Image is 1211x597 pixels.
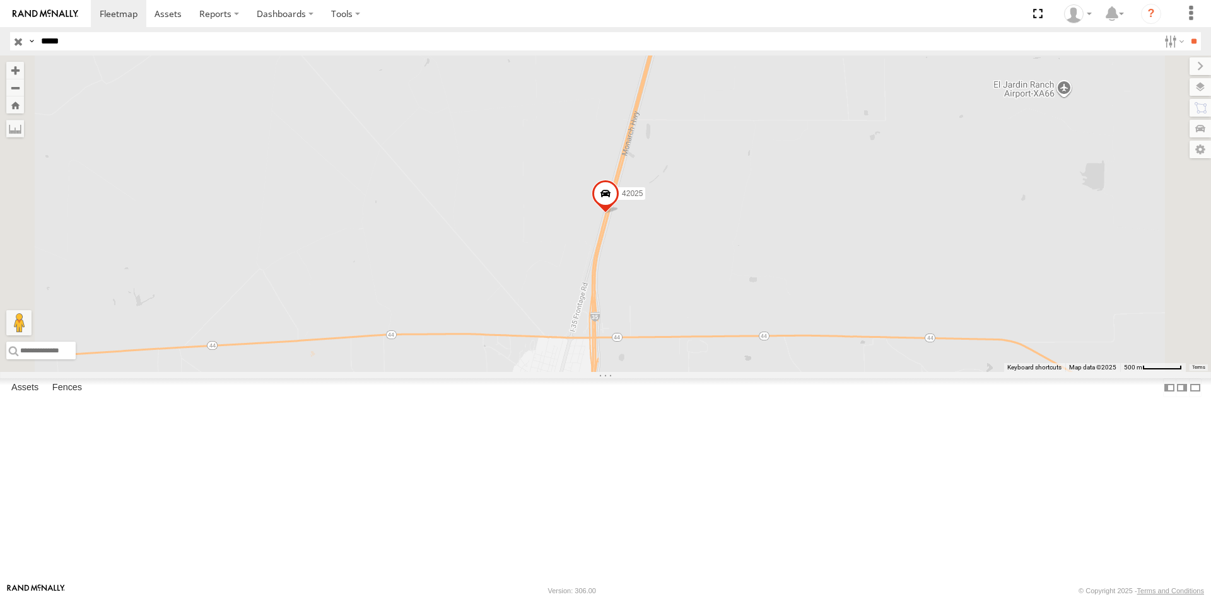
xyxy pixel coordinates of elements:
span: 500 m [1124,364,1142,371]
div: Version: 306.00 [548,587,596,594]
label: Search Query [26,32,37,50]
span: 42025 [622,189,643,198]
button: Zoom out [6,79,24,96]
label: Map Settings [1190,141,1211,158]
img: rand-logo.svg [13,9,78,18]
button: Keyboard shortcuts [1007,363,1062,372]
i: ? [1141,4,1161,24]
span: Map data ©2025 [1069,364,1116,371]
button: Drag Pegman onto the map to open Street View [6,310,32,335]
label: Measure [6,120,24,137]
label: Search Filter Options [1159,32,1186,50]
div: Juan Lopez [1060,4,1096,23]
label: Hide Summary Table [1189,378,1202,397]
label: Assets [5,379,45,397]
label: Dock Summary Table to the Left [1163,378,1176,397]
button: Zoom in [6,62,24,79]
a: Terms and Conditions [1137,587,1204,594]
label: Fences [46,379,88,397]
div: © Copyright 2025 - [1079,587,1204,594]
a: Terms (opens in new tab) [1192,365,1205,370]
button: Zoom Home [6,96,24,113]
label: Dock Summary Table to the Right [1176,378,1188,397]
button: Map Scale: 500 m per 59 pixels [1120,363,1186,372]
a: Visit our Website [7,584,65,597]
